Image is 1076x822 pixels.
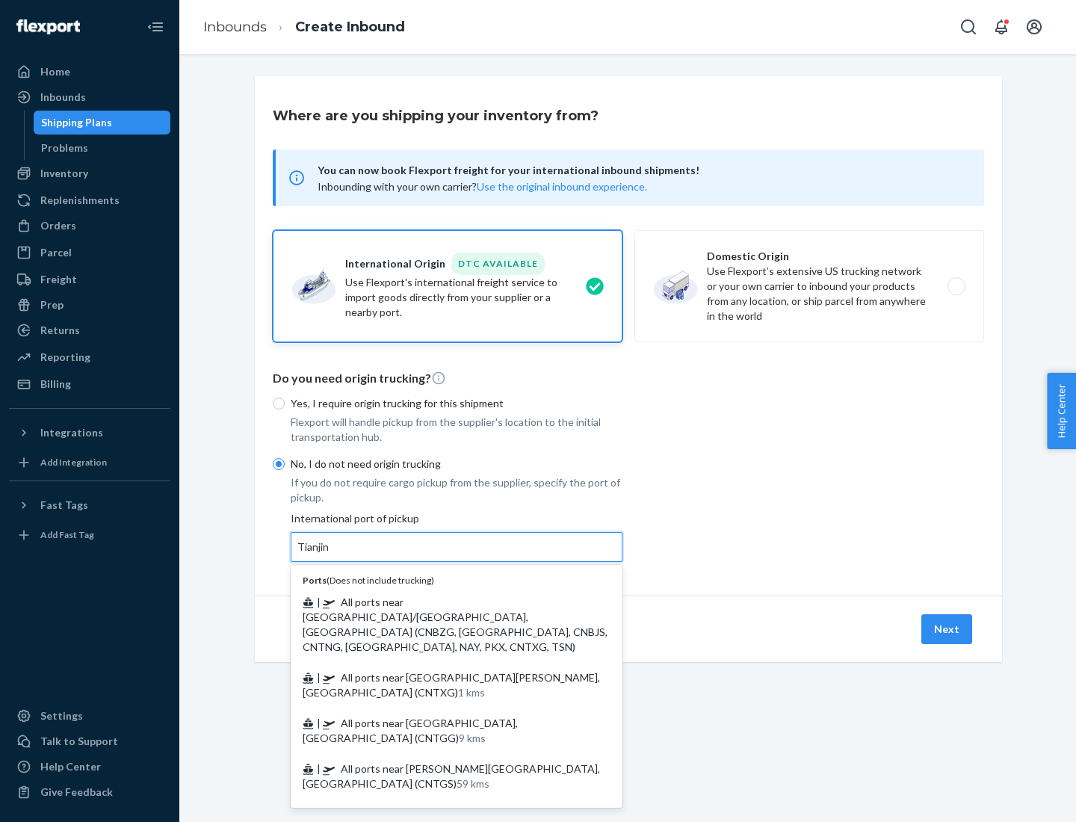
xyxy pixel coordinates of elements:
div: Home [40,64,70,79]
a: Inbounds [9,85,170,109]
span: | [317,596,321,608]
div: Inventory [40,166,88,181]
div: Give Feedback [40,785,113,800]
img: Flexport logo [16,19,80,34]
span: ( Does not include trucking ) [303,575,434,586]
p: Flexport will handle pickup from the supplier's location to the initial transportation hub. [291,415,622,445]
span: 1 kms [458,686,485,699]
button: Open Search Box [953,12,983,42]
p: Yes, I require origin trucking for this shipment [291,396,622,411]
span: Inbounding with your own carrier? [318,180,647,193]
a: Prep [9,293,170,317]
button: Open notifications [986,12,1016,42]
div: Billing [40,377,71,392]
button: Use the original inbound experience. [477,179,647,194]
p: If you do not require cargo pickup from the supplier, specify the port of pickup. [291,475,622,505]
input: No, I do not need origin trucking [273,458,285,470]
span: 9 kms [459,732,486,744]
div: Returns [40,323,80,338]
a: Reporting [9,345,170,369]
div: Replenishments [40,193,120,208]
button: Next [921,614,972,644]
a: Talk to Support [9,729,170,753]
div: Inbounds [40,90,86,105]
span: You can now book Flexport freight for your international inbound shipments! [318,161,966,179]
button: Integrations [9,421,170,445]
span: All ports near [GEOGRAPHIC_DATA][PERSON_NAME], [GEOGRAPHIC_DATA] (CNTXG) [303,671,600,699]
div: Shipping Plans [41,115,112,130]
div: Prep [40,297,64,312]
span: All ports near [GEOGRAPHIC_DATA]/[GEOGRAPHIC_DATA], [GEOGRAPHIC_DATA] (CNBZG, [GEOGRAPHIC_DATA], ... [303,596,607,653]
div: Reporting [40,350,90,365]
div: Settings [40,708,83,723]
div: Add Fast Tag [40,528,94,541]
a: Orders [9,214,170,238]
div: Add Integration [40,456,107,469]
div: Problems [41,140,88,155]
a: Shipping Plans [34,111,171,135]
h3: Where are you shipping your inventory from? [273,106,599,126]
b: Ports [303,575,327,586]
a: Help Center [9,755,170,779]
div: Fast Tags [40,498,88,513]
a: Inbounds [203,19,267,35]
a: Add Fast Tag [9,523,170,547]
span: All ports near [GEOGRAPHIC_DATA], [GEOGRAPHIC_DATA] (CNTGG) [303,717,518,744]
a: Billing [9,372,170,396]
div: International port of pickup [291,511,622,562]
ol: breadcrumbs [191,5,417,49]
a: Replenishments [9,188,170,212]
p: No, I do not need origin trucking [291,457,622,472]
div: Freight [40,272,77,287]
a: Parcel [9,241,170,265]
a: Problems [34,136,171,160]
span: All ports near [PERSON_NAME][GEOGRAPHIC_DATA], [GEOGRAPHIC_DATA] (CNTGS) [303,762,600,790]
div: Integrations [40,425,103,440]
a: Freight [9,268,170,291]
p: Do you need origin trucking? [273,370,984,387]
div: Parcel [40,245,72,260]
button: Help Center [1047,373,1076,449]
a: Create Inbound [295,19,405,35]
div: Orders [40,218,76,233]
a: Add Integration [9,451,170,475]
button: Fast Tags [9,493,170,517]
button: Open account menu [1019,12,1049,42]
span: 59 kms [457,777,489,790]
button: Give Feedback [9,780,170,804]
div: Help Center [40,759,101,774]
div: Talk to Support [40,734,118,749]
span: | [317,762,321,775]
a: Inventory [9,161,170,185]
input: Yes, I require origin trucking for this shipment [273,398,285,410]
button: Close Navigation [140,12,170,42]
input: Ports(Does not include trucking) | All ports near [GEOGRAPHIC_DATA]/[GEOGRAPHIC_DATA], [GEOGRAPHI... [297,540,330,554]
span: | [317,671,321,684]
a: Home [9,60,170,84]
a: Settings [9,704,170,728]
span: | [317,717,321,729]
a: Returns [9,318,170,342]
